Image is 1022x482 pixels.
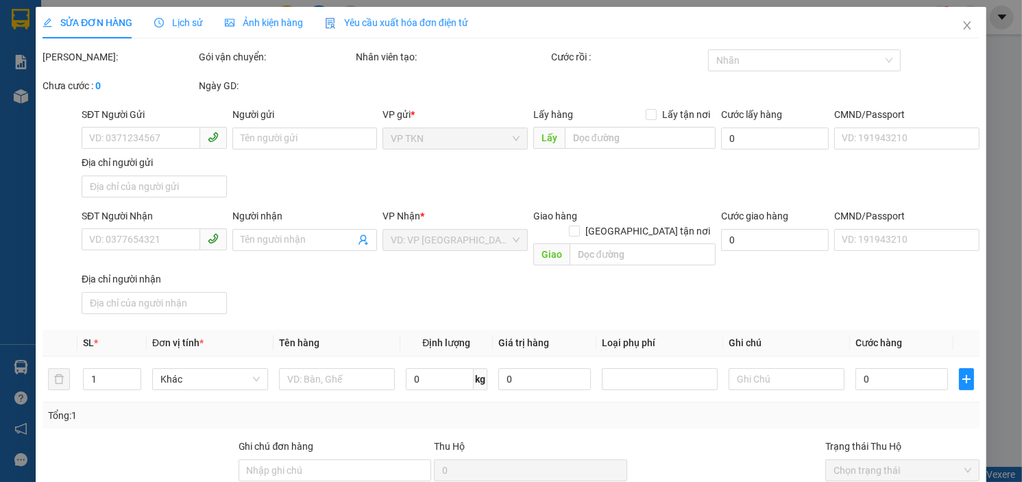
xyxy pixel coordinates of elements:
[82,155,227,170] div: Địa chỉ người gửi
[533,127,565,149] span: Lấy
[232,107,378,122] div: Người gửi
[391,128,520,149] span: VP TKN
[232,208,378,224] div: Người nhận
[825,439,979,454] div: Trạng thái Thu Hộ
[657,107,716,122] span: Lấy tận nơi
[533,109,573,120] span: Lấy hàng
[729,368,844,390] input: Ghi Chú
[596,330,723,357] th: Loại phụ phí
[552,49,705,64] div: Cước rồi :
[834,208,980,224] div: CMND/Passport
[42,17,132,28] span: SỬA ĐƠN HÀNG
[83,337,94,348] span: SL
[48,368,70,390] button: delete
[570,243,716,265] input: Dọc đường
[42,49,196,64] div: [PERSON_NAME]:
[82,107,227,122] div: SĐT Người Gửi
[225,18,234,27] span: picture
[152,337,204,348] span: Đơn vị tính
[225,17,303,28] span: Ảnh kiện hàng
[474,368,487,390] span: kg
[960,374,973,385] span: plus
[279,337,319,348] span: Tên hàng
[48,408,395,423] div: Tổng: 1
[723,330,850,357] th: Ghi chú
[82,272,227,287] div: Địa chỉ người nhận
[722,229,829,251] input: Cước giao hàng
[962,20,973,31] span: close
[722,109,783,120] label: Cước lấy hàng
[434,441,465,452] span: Thu Hộ
[199,78,353,93] div: Ngày GD:
[82,176,227,197] input: Địa chỉ của người gửi
[208,233,219,244] span: phone
[834,107,980,122] div: CMND/Passport
[42,78,196,93] div: Chưa cước :
[960,368,974,390] button: plus
[422,337,470,348] span: Định lượng
[82,208,227,224] div: SĐT Người Nhận
[82,292,227,314] input: Địa chỉ của người nhận
[356,49,549,64] div: Nhân viên tạo:
[154,17,203,28] span: Lịch sử
[382,107,528,122] div: VP gửi
[154,18,164,27] span: clock-circle
[42,18,52,27] span: edit
[160,369,260,389] span: Khác
[239,441,314,452] label: Ghi chú đơn hàng
[855,337,902,348] span: Cước hàng
[199,49,353,64] div: Gói vận chuyển:
[239,459,432,481] input: Ghi chú đơn hàng
[722,128,829,149] input: Cước lấy hàng
[722,210,789,221] label: Cước giao hàng
[565,127,716,149] input: Dọc đường
[581,224,716,239] span: [GEOGRAPHIC_DATA] tận nơi
[834,460,971,481] span: Chọn trạng thái
[358,234,369,245] span: user-add
[382,210,420,221] span: VP Nhận
[208,132,219,143] span: phone
[95,80,101,91] b: 0
[325,17,468,28] span: Yêu cầu xuất hóa đơn điện tử
[325,18,336,29] img: icon
[279,368,395,390] input: VD: Bàn, Ghế
[533,210,577,221] span: Giao hàng
[498,337,549,348] span: Giá trị hàng
[948,7,986,45] button: Close
[533,243,570,265] span: Giao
